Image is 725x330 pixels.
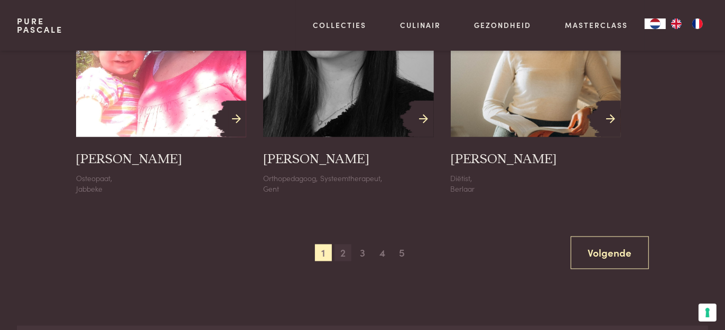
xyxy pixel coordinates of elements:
a: EN [666,18,687,29]
a: Gezondheid [475,20,532,31]
span: Osteopaat, [76,173,112,183]
span: 4 [374,244,391,261]
span: 3 [354,244,371,261]
a: Masterclass [565,20,628,31]
div: Language [645,18,666,29]
h3: [PERSON_NAME] [76,151,182,168]
aside: Language selected: Nederlands [645,18,708,29]
a: Volgende [571,237,649,270]
span: Systeemtherapeut, [320,173,382,183]
a: Collecties [313,20,366,31]
h3: [PERSON_NAME] [263,151,369,168]
span: 1 [315,244,332,261]
button: Uw voorkeuren voor toestemming voor trackingtechnologieën [699,304,717,322]
a: Culinair [400,20,441,31]
span: 2 [334,244,351,261]
div: Gent [263,183,434,194]
span: 5 [393,244,410,261]
a: PurePascale [17,17,63,34]
div: Berlaar [451,183,621,194]
a: NL [645,18,666,29]
span: Diëtist, [451,173,472,183]
h3: [PERSON_NAME] [451,151,557,168]
ul: Language list [666,18,708,29]
div: Jabbeke [76,183,247,194]
span: Orthopedagoog, [263,173,318,183]
a: FR [687,18,708,29]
